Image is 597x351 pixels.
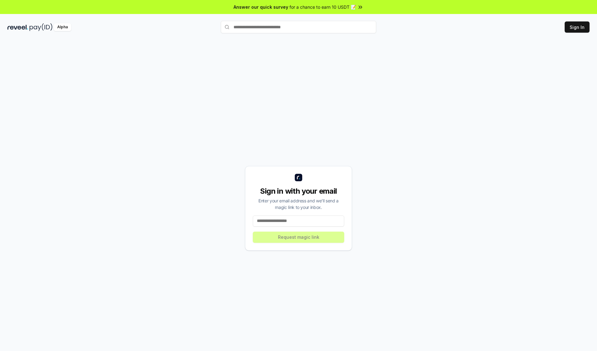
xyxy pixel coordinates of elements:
img: reveel_dark [7,23,28,31]
div: Enter your email address and we’ll send a magic link to your inbox. [253,197,344,210]
img: pay_id [30,23,53,31]
span: Answer our quick survey [234,4,288,10]
img: logo_small [295,174,302,181]
button: Sign In [565,21,590,33]
div: Sign in with your email [253,186,344,196]
div: Alpha [54,23,71,31]
span: for a chance to earn 10 USDT 📝 [289,4,356,10]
